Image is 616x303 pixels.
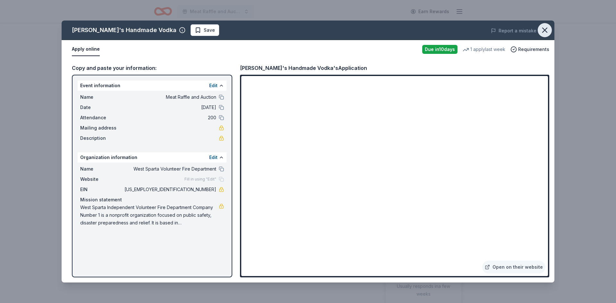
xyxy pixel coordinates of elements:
div: Copy and paste your information: [72,64,232,72]
span: Name [80,93,123,101]
div: 1 apply last week [463,46,505,53]
span: Attendance [80,114,123,122]
button: Report a mistake [491,27,536,35]
span: Mailing address [80,124,123,132]
span: Meat Raffle and Auction [123,93,216,101]
button: Save [191,24,219,36]
a: Open on their website [482,261,545,274]
span: West Sparta Volunteer Fire Department [123,165,216,173]
div: [PERSON_NAME]'s Handmade Vodka [72,25,176,35]
button: Apply online [72,43,100,56]
span: West Sparta Independent Volunteer Fire Department Company Number 1 is a nonprofit organization fo... [80,204,219,227]
button: Requirements [510,46,549,53]
div: Event information [78,80,227,91]
span: EIN [80,186,123,193]
span: [DATE] [123,104,216,111]
span: Requirements [518,46,549,53]
button: Edit [209,154,218,161]
button: Edit [209,82,218,89]
span: 200 [123,114,216,122]
span: Name [80,165,123,173]
span: [US_EMPLOYER_IDENTIFICATION_NUMBER] [123,186,216,193]
span: Date [80,104,123,111]
div: Organization information [78,152,227,163]
span: Website [80,175,123,183]
div: [PERSON_NAME]'s Handmade Vodka's Application [240,64,367,72]
div: Due in 10 days [422,45,458,54]
span: Save [204,26,215,34]
span: Description [80,134,123,142]
span: Fill in using "Edit" [184,177,216,182]
div: Mission statement [80,196,224,204]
